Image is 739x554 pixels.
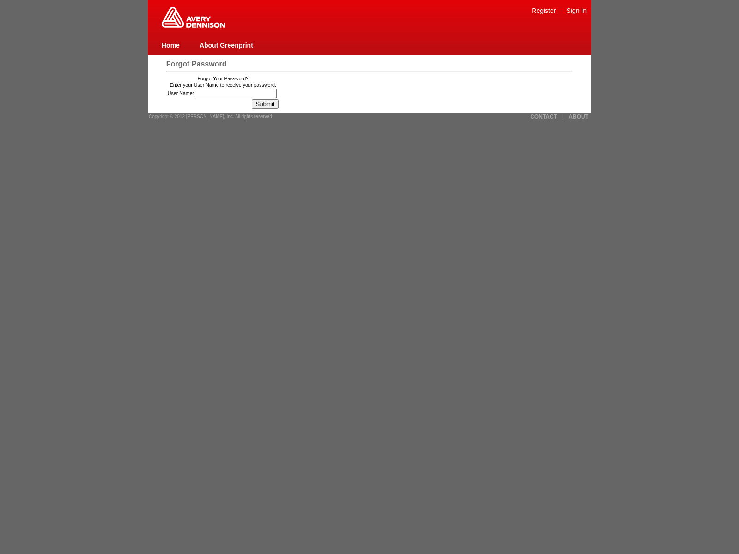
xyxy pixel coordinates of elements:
a: About Greenprint [200,42,253,49]
a: Greenprint [162,23,225,29]
img: Home [162,7,225,28]
td: Enter your User Name to receive your password. [168,82,279,88]
input: Submit [252,99,278,109]
span: Forgot Password [166,60,227,68]
td: Forgot Your Password? [168,76,279,81]
label: User Name: [168,90,194,96]
a: CONTACT [530,114,557,120]
a: Register [532,7,556,14]
a: ABOUT [569,114,588,120]
a: Sign In [566,7,587,14]
span: Copyright © 2012 [PERSON_NAME], Inc. All rights reserved. [149,114,273,119]
a: Home [162,42,180,49]
a: | [562,114,563,120]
